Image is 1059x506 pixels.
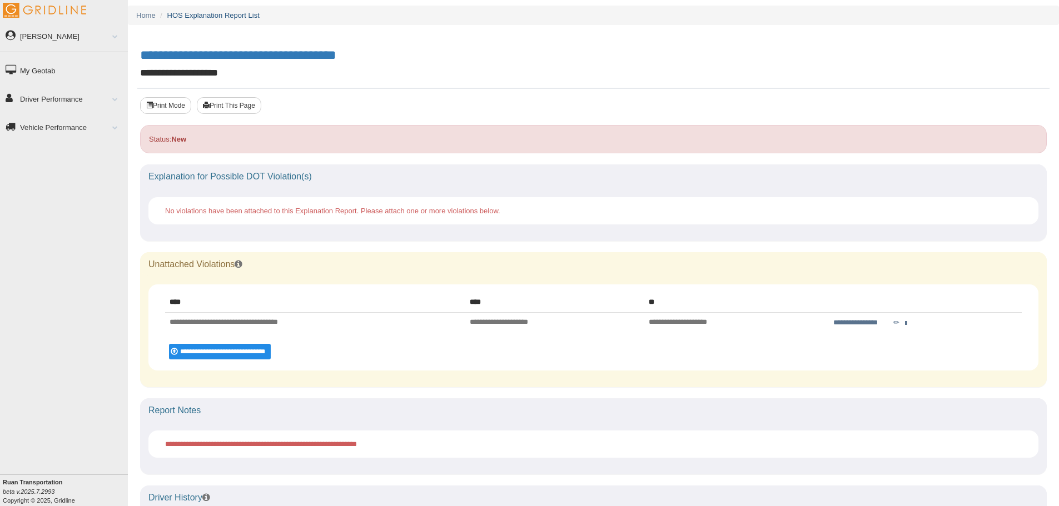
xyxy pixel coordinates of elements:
button: Print Mode [140,97,191,114]
div: Status: [140,125,1047,153]
i: beta v.2025.7.2993 [3,488,54,495]
div: Report Notes [140,398,1047,423]
div: Unattached Violations [140,252,1047,277]
a: Home [136,11,156,19]
b: Ruan Transportation [3,479,63,485]
div: Copyright © 2025, Gridline [3,478,128,505]
a: HOS Explanation Report List [167,11,260,19]
button: Print This Page [197,97,261,114]
strong: New [171,135,186,143]
img: Gridline [3,3,86,18]
div: Explanation for Possible DOT Violation(s) [140,164,1047,189]
span: No violations have been attached to this Explanation Report. Please attach one or more violations... [165,207,500,215]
